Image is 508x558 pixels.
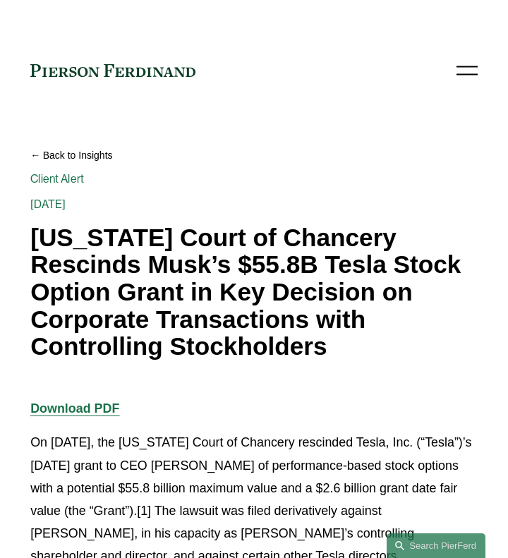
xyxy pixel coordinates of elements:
[30,224,478,361] h1: [US_STATE] Court of Chancery Rescinds Musk’s $55.8B Tesla Stock Option Grant in Key Decision on C...
[30,172,84,186] a: Client Alert
[30,144,478,166] a: Back to Insights
[387,533,485,558] a: Search this site
[30,198,66,211] span: [DATE]
[30,401,119,416] a: Download PDF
